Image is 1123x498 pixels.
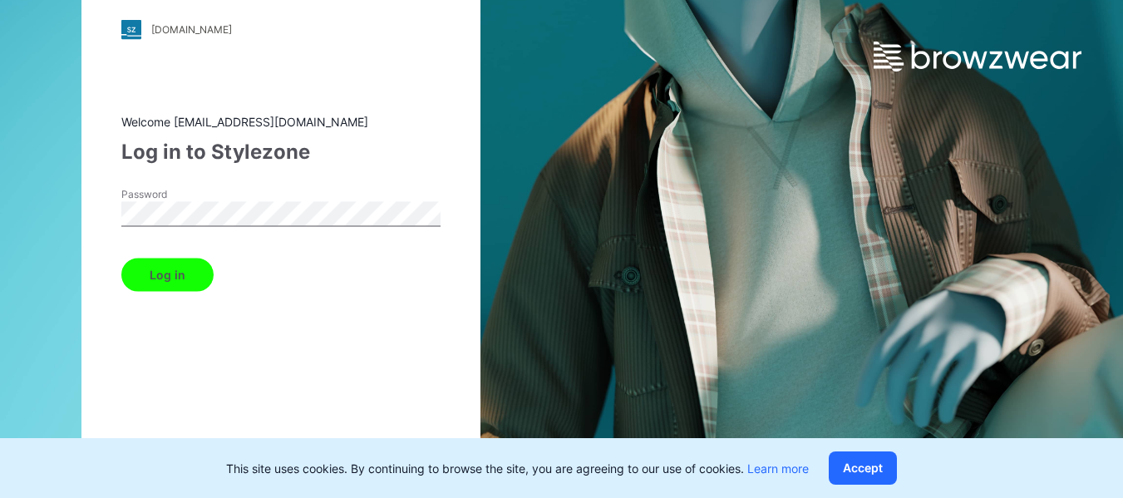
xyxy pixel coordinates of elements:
[121,186,238,201] label: Password
[121,136,441,166] div: Log in to Stylezone
[747,461,809,476] a: Learn more
[121,112,441,130] div: Welcome [EMAIL_ADDRESS][DOMAIN_NAME]
[874,42,1081,71] img: browzwear-logo.e42bd6dac1945053ebaf764b6aa21510.svg
[829,451,897,485] button: Accept
[226,460,809,477] p: This site uses cookies. By continuing to browse the site, you are agreeing to our use of cookies.
[121,19,441,39] a: [DOMAIN_NAME]
[121,258,214,291] button: Log in
[121,19,141,39] img: stylezone-logo.562084cfcfab977791bfbf7441f1a819.svg
[151,23,232,36] div: [DOMAIN_NAME]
